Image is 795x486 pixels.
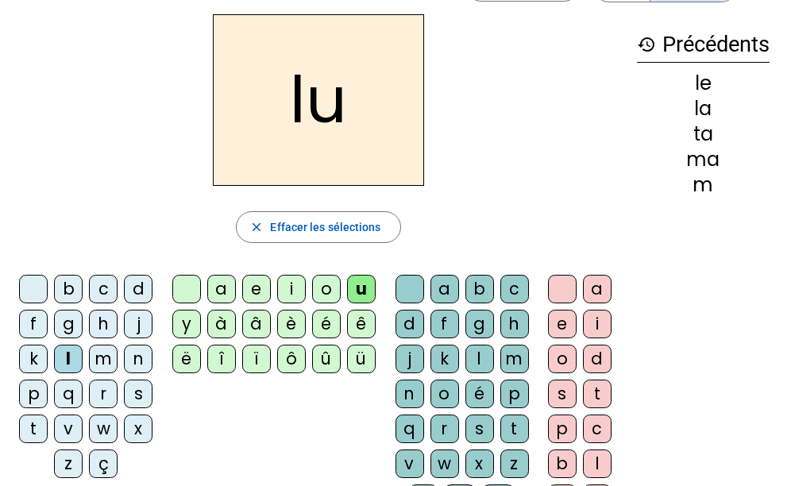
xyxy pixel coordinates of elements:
[548,449,577,478] div: b
[19,310,48,338] div: f
[312,275,341,303] div: o
[583,415,612,443] div: c
[500,449,529,478] div: z
[172,345,201,373] div: ë
[242,275,271,303] div: e
[465,449,494,478] div: x
[637,99,770,118] div: la
[54,449,83,478] div: z
[430,275,459,303] div: a
[124,275,152,303] div: d
[396,380,424,408] div: n
[207,310,236,338] div: à
[19,345,48,373] div: k
[312,345,341,373] div: û
[124,415,152,443] div: x
[277,310,306,338] div: è
[19,415,48,443] div: t
[207,275,236,303] div: a
[236,211,400,243] button: Effacer les sélections
[89,345,118,373] div: m
[54,345,83,373] div: l
[124,345,152,373] div: n
[124,310,152,338] div: j
[500,310,529,338] div: h
[548,345,577,373] div: o
[242,345,271,373] div: ï
[637,74,770,93] div: le
[207,345,236,373] div: î
[54,275,83,303] div: b
[347,310,376,338] div: ê
[583,310,612,338] div: i
[396,415,424,443] div: q
[347,275,376,303] div: u
[548,310,577,338] div: e
[465,275,494,303] div: b
[277,345,306,373] div: ô
[89,310,118,338] div: h
[637,27,770,63] h3: Précédents
[637,125,770,144] div: ta
[500,380,529,408] div: p
[465,310,494,338] div: g
[548,380,577,408] div: s
[637,150,770,169] div: ma
[89,449,118,478] div: ç
[583,380,612,408] div: t
[430,345,459,373] div: k
[500,275,529,303] div: c
[637,35,656,54] mat-icon: history
[396,449,424,478] div: v
[213,14,424,186] h2: lu
[430,449,459,478] div: w
[430,380,459,408] div: o
[396,345,424,373] div: j
[548,415,577,443] div: p
[637,175,770,195] div: m
[583,449,612,478] div: l
[54,380,83,408] div: q
[54,415,83,443] div: v
[583,345,612,373] div: d
[500,415,529,443] div: t
[396,310,424,338] div: d
[54,310,83,338] div: g
[242,310,271,338] div: â
[347,345,376,373] div: ü
[500,345,529,373] div: m
[465,345,494,373] div: l
[312,310,341,338] div: é
[270,218,380,237] span: Effacer les sélections
[277,275,306,303] div: i
[89,380,118,408] div: r
[19,380,48,408] div: p
[430,415,459,443] div: r
[583,275,612,303] div: a
[124,380,152,408] div: s
[465,380,494,408] div: é
[172,310,201,338] div: y
[430,310,459,338] div: f
[89,275,118,303] div: c
[89,415,118,443] div: w
[249,220,264,234] mat-icon: close
[465,415,494,443] div: s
